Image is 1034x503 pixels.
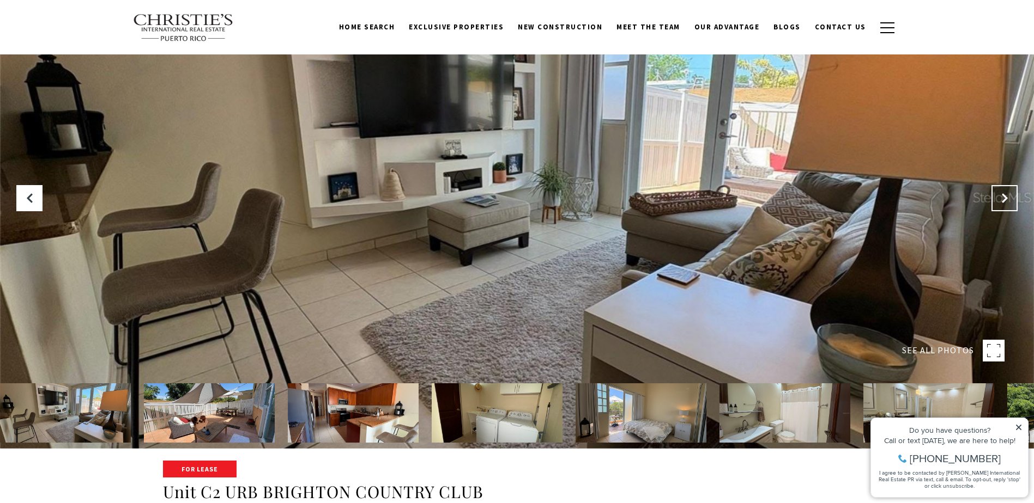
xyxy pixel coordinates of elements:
[991,185,1018,211] button: Next Slide
[773,22,801,32] span: Blogs
[511,17,609,38] a: New Construction
[332,17,402,38] a: Home Search
[11,24,158,32] div: Do you have questions?
[11,35,158,42] div: Call or text [DATE], we are here to help!
[576,383,706,443] img: Unit C2 URB BRIGHTON COUNTRY CLUB
[14,67,155,88] span: I agree to be contacted by [PERSON_NAME] International Real Estate PR via text, call & email. To ...
[815,22,866,32] span: Contact Us
[409,22,504,32] span: Exclusive Properties
[402,17,511,38] a: Exclusive Properties
[687,17,767,38] a: Our Advantage
[863,383,994,443] img: Unit C2 URB BRIGHTON COUNTRY CLUB
[719,383,850,443] img: Unit C2 URB BRIGHTON COUNTRY CLUB
[518,22,602,32] span: New Construction
[873,12,902,44] button: button
[902,343,974,358] span: SEE ALL PHOTOS
[288,383,419,443] img: Unit C2 URB BRIGHTON COUNTRY CLUB
[16,185,43,211] button: Previous Slide
[45,51,136,62] span: [PHONE_NUMBER]
[144,383,275,443] img: Unit C2 URB BRIGHTON COUNTRY CLUB
[432,383,563,443] img: Unit C2 URB BRIGHTON COUNTRY CLUB
[163,482,872,502] h1: Unit C2 URB BRIGHTON COUNTRY CLUB
[766,17,808,38] a: Blogs
[133,14,234,42] img: Christie's International Real Estate text transparent background
[694,22,760,32] span: Our Advantage
[609,17,687,38] a: Meet the Team
[808,17,873,38] a: Contact Us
